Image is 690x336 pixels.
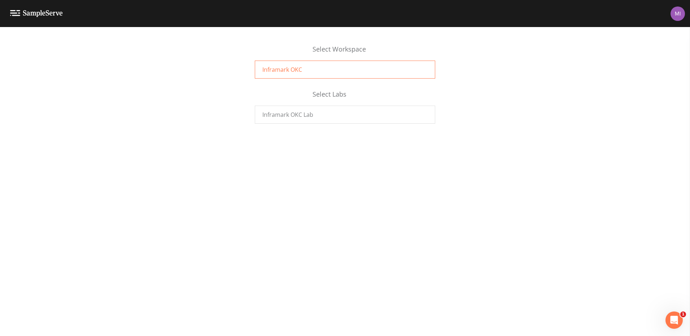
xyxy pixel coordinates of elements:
iframe: Intercom live chat [665,311,683,329]
div: Select Labs [255,89,435,106]
span: Inframark OKC Lab [262,110,313,119]
span: Inframark OKC [262,65,302,74]
img: logo [10,10,63,17]
span: 1 [680,311,686,317]
div: Select Workspace [255,44,435,61]
a: Inframark OKC [255,61,435,79]
img: 11d739c36d20347f7b23fdbf2a9dc2c5 [671,6,685,21]
a: Inframark OKC Lab [255,106,435,124]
